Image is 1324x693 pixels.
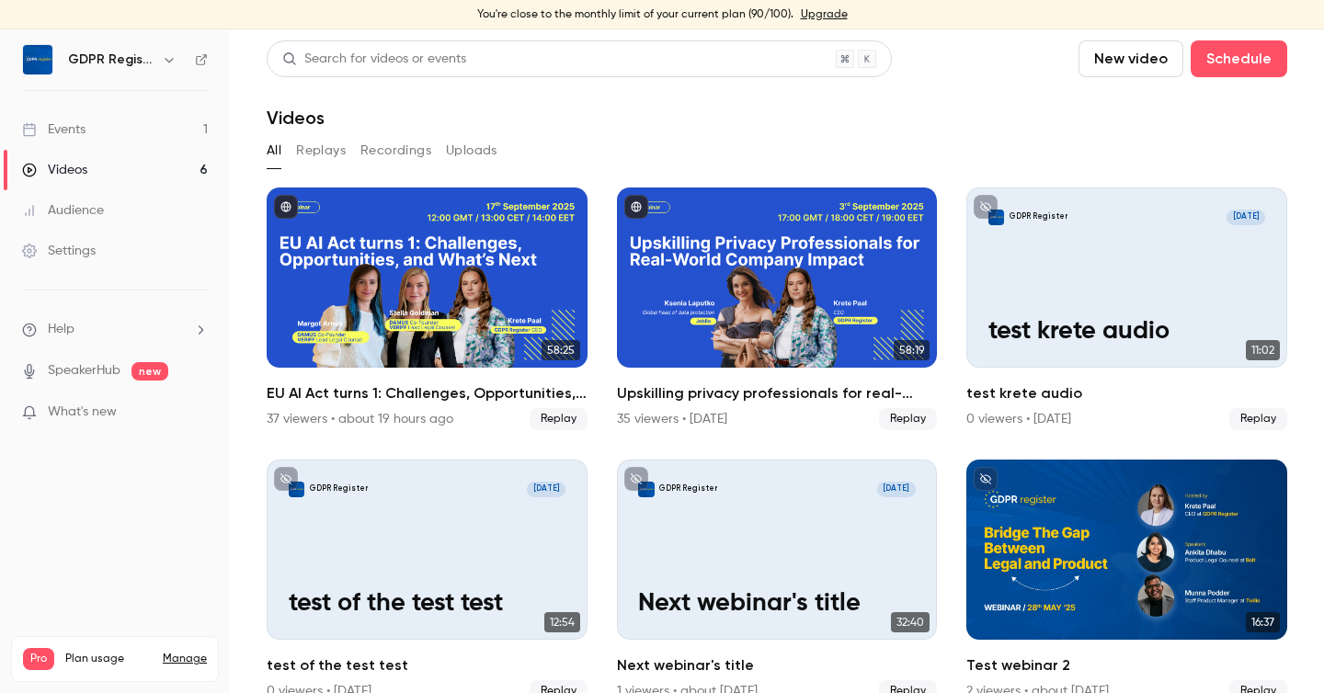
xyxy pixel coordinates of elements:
h2: Upskilling privacy professionals for real-world company impact [617,382,938,404]
a: test krete audioGDPR Register[DATE]test krete audio11:02test krete audio0 viewers • [DATE]Replay [966,187,1287,430]
span: Replay [1229,408,1287,430]
li: help-dropdown-opener [22,320,208,339]
span: [DATE] [1227,210,1265,225]
span: Replay [879,408,937,430]
span: 58:19 [894,340,930,360]
span: 58:25 [542,340,580,360]
li: Upskilling privacy professionals for real-world company impact [617,187,938,430]
div: 37 viewers • about 19 hours ago [267,410,453,428]
button: Recordings [360,136,431,165]
span: Replay [530,408,588,430]
h1: Videos [267,107,325,129]
a: Upgrade [801,7,848,22]
span: Pro [23,648,54,670]
div: 0 viewers • [DATE] [966,410,1071,428]
span: 11:02 [1246,340,1280,360]
a: 58:25EU AI Act turns 1: Challenges, Opportunities, and What’s Next37 viewers • about 19 hours ago... [267,187,588,430]
button: Replays [296,136,346,165]
img: GDPR Register [23,45,52,74]
span: new [131,362,168,381]
h6: GDPR Register [68,51,154,69]
h2: Next webinar's title [617,654,938,676]
h2: test krete audio [966,382,1287,404]
button: All [267,136,281,165]
div: Search for videos or events [282,50,466,69]
span: 12:54 [544,612,580,632]
span: Plan usage [65,652,152,666]
div: Audience [22,201,104,220]
button: Uploads [446,136,497,165]
button: unpublished [274,467,298,491]
div: 35 viewers • [DATE] [617,410,727,428]
p: test of the test test [289,589,566,619]
button: New video [1079,40,1183,77]
li: EU AI Act turns 1: Challenges, Opportunities, and What’s Next [267,187,588,430]
span: [DATE] [527,482,565,497]
div: Settings [22,242,96,260]
a: Manage [163,652,207,666]
a: 58:19Upskilling privacy professionals for real-world company impact35 viewers • [DATE]Replay [617,187,938,430]
button: unpublished [974,467,998,491]
div: Events [22,120,86,139]
p: Next webinar's title [638,589,916,619]
p: test krete audio [988,317,1266,346]
div: Videos [22,161,87,179]
button: published [274,195,298,219]
span: 32:40 [891,612,930,632]
section: Videos [267,40,1287,682]
button: unpublished [624,467,648,491]
a: SpeakerHub [48,361,120,381]
p: GDPR Register [310,483,368,494]
span: What's new [48,403,117,422]
h2: Test webinar 2 [966,654,1287,676]
button: published [624,195,648,219]
iframe: Noticeable Trigger [186,404,208,421]
p: GDPR Register [659,483,717,494]
p: GDPR Register [1010,211,1067,222]
li: test krete audio [966,187,1287,430]
button: Schedule [1191,40,1287,77]
span: 16:37 [1246,612,1280,632]
button: unpublished [974,195,998,219]
span: [DATE] [877,482,916,497]
span: Help [48,320,74,339]
h2: EU AI Act turns 1: Challenges, Opportunities, and What’s Next [267,382,588,404]
h2: test of the test test [267,654,588,676]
